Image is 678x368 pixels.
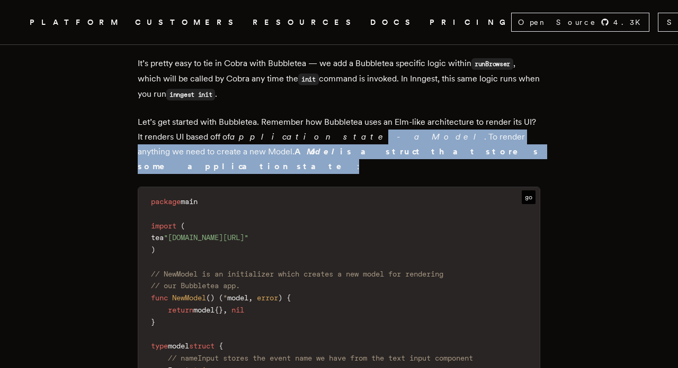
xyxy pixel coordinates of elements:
span: ( [206,293,210,302]
span: { [219,342,223,350]
p: Let’s get started with Bubbletea. Remember how Bubbletea uses an Elm-like architecture to render ... [138,115,540,174]
code: runBrowser [471,58,513,70]
span: 4.3 K [613,17,647,27]
span: } [219,306,223,314]
span: package [151,197,181,206]
span: tea [151,233,164,242]
code: init [298,73,319,85]
p: It’s pretty easy to tie in Cobra with Bubbletea — we add a Bubbletea specific logic within , whic... [138,56,540,102]
span: nil [231,306,244,314]
span: // NewModel is an initializer which creates a new model for rendering [151,270,443,278]
span: type [151,342,168,350]
span: "[DOMAIN_NAME][URL]" [164,233,248,242]
span: func [151,293,168,302]
span: , [248,293,253,302]
a: PRICING [430,16,511,29]
span: ) [278,293,282,302]
span: ) [210,293,215,302]
span: model [193,306,215,314]
span: } [151,318,155,326]
span: , [223,306,227,314]
span: model [227,293,248,302]
code: inngest init [166,89,215,100]
span: { [287,293,291,302]
span: return [168,306,193,314]
span: main [181,197,198,206]
b: A is a struct that stores some application state [138,146,540,171]
span: ( [219,293,223,302]
span: go [522,190,536,204]
span: Open Source [518,17,596,27]
span: // nameInput stores the event name we have from the text input component [168,354,473,362]
button: RESOURCES [253,16,358,29]
span: import [151,222,176,230]
span: // our Bubbletea app. [151,281,240,290]
span: ) [151,245,155,254]
em: application state - a Model [230,132,484,142]
a: DOCS [370,16,417,29]
span: struct [189,342,215,350]
span: ( [181,222,185,230]
span: model [168,342,189,350]
a: CUSTOMERS [135,16,240,29]
em: Model [307,146,340,157]
button: PLATFORM [30,16,122,29]
span: { [215,306,219,314]
span: NewModel [172,293,206,302]
span: error [257,293,278,302]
